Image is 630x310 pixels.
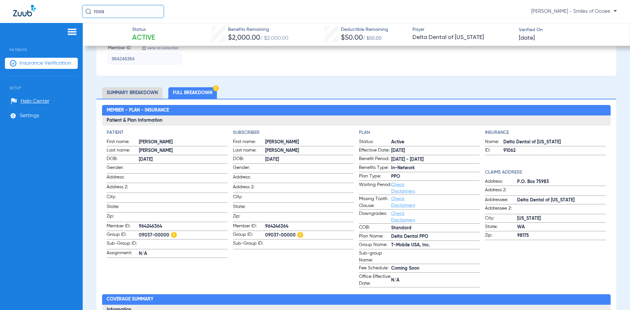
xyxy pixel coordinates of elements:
[391,139,480,146] span: Active
[107,203,139,212] span: State:
[139,232,227,239] span: 09037-00000
[485,178,517,186] span: Address:
[485,215,517,223] span: City:
[139,139,227,146] span: [PERSON_NAME]
[597,279,630,310] iframe: Chat Widget
[297,232,303,238] img: Hazard
[107,184,139,193] span: Address 2:
[132,26,155,33] span: Status
[107,231,139,239] span: Group ID:
[359,138,391,146] span: Status:
[391,211,415,222] a: Check Disclaimers
[102,115,611,126] h3: Patient & Plan Information
[485,205,517,214] span: Addressee 2:
[485,196,517,204] span: Addressee:
[132,33,155,43] span: Active
[359,181,391,195] span: Waiting Period:
[265,156,354,163] span: [DATE]
[391,156,480,163] span: [DATE] - [DATE]
[391,165,480,172] span: In-Network
[485,138,503,146] span: Name:
[485,169,606,176] app-breakdown-title: Claims Address
[359,196,391,209] span: Missing Tooth Clause:
[265,223,354,230] span: 964246364
[85,9,91,14] img: Search Icon
[213,85,219,91] img: Hazard
[5,76,78,90] span: Setup
[5,38,78,52] span: Patients
[107,138,139,146] span: First name:
[233,194,265,202] span: City:
[517,178,606,185] span: P.O. Box 75983
[517,224,606,231] span: WA
[233,213,265,222] span: Zip:
[139,250,227,257] span: N/A
[233,231,265,239] span: Group ID:
[260,36,288,41] span: / $2,000.00
[265,147,354,154] span: [PERSON_NAME]
[233,147,265,155] span: Last name:
[233,155,265,163] span: DOB:
[233,138,265,146] span: First name:
[359,173,391,181] span: Plan Type:
[517,215,606,222] span: [US_STATE]
[391,233,480,240] span: Delta Dental PPO
[20,60,71,67] span: Insurance Verification
[391,147,480,154] span: [DATE]
[485,232,517,240] span: Zip:
[412,26,513,33] span: Payer
[228,26,288,33] span: Benefits Remaining
[233,129,354,136] h4: Subscriber
[359,147,391,155] span: Effective Date:
[359,250,391,264] span: Sub-group Name:
[391,173,480,180] span: PPO
[412,33,513,42] span: Delta Dental of [US_STATE]
[233,164,265,173] span: Gender:
[107,147,139,155] span: Last name:
[359,210,391,223] span: Downgrades:
[107,223,139,231] span: Member ID:
[233,203,265,212] span: State:
[107,129,227,136] h4: Patient
[108,45,131,52] span: Member ID
[139,147,227,154] span: [PERSON_NAME]
[359,164,391,172] span: Benefits Type:
[107,194,139,202] span: City:
[146,46,179,50] label: same as subscriber
[107,164,139,173] span: Gender:
[228,34,260,41] span: $2,000.00
[531,8,617,15] span: [PERSON_NAME] - Smiles of Ocoee
[107,240,139,249] span: Sub-Group ID:
[233,223,265,231] span: Member ID:
[485,223,517,231] span: State:
[139,156,227,163] span: [DATE]
[391,225,480,232] span: Standard
[359,273,391,287] span: Office Effective Date:
[359,224,391,232] span: COB:
[359,241,391,249] span: Group Name:
[67,28,77,36] img: hamburger-icon
[359,233,391,241] span: Plan Name:
[359,265,391,273] span: Fee Schedule:
[517,197,606,204] span: Delta Dental of [US_STATE]
[102,105,611,115] h2: Member - Plan - Insurance
[519,34,535,42] span: [DATE]
[341,34,363,41] span: $50.00
[107,250,139,258] span: Assignment:
[20,113,39,119] span: Settings
[265,232,354,239] span: 09037-00000
[391,182,415,194] a: Check Disclaimers
[82,5,164,18] input: Search for patients
[359,129,480,136] h4: Plan
[485,147,503,155] span: ID:
[519,27,619,33] span: Verified On
[485,129,606,136] app-breakdown-title: Insurance
[391,196,415,208] a: Check Disclaimers
[21,98,49,105] span: Help Center
[107,155,139,163] span: DOB:
[102,294,611,305] h2: Coverage Summary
